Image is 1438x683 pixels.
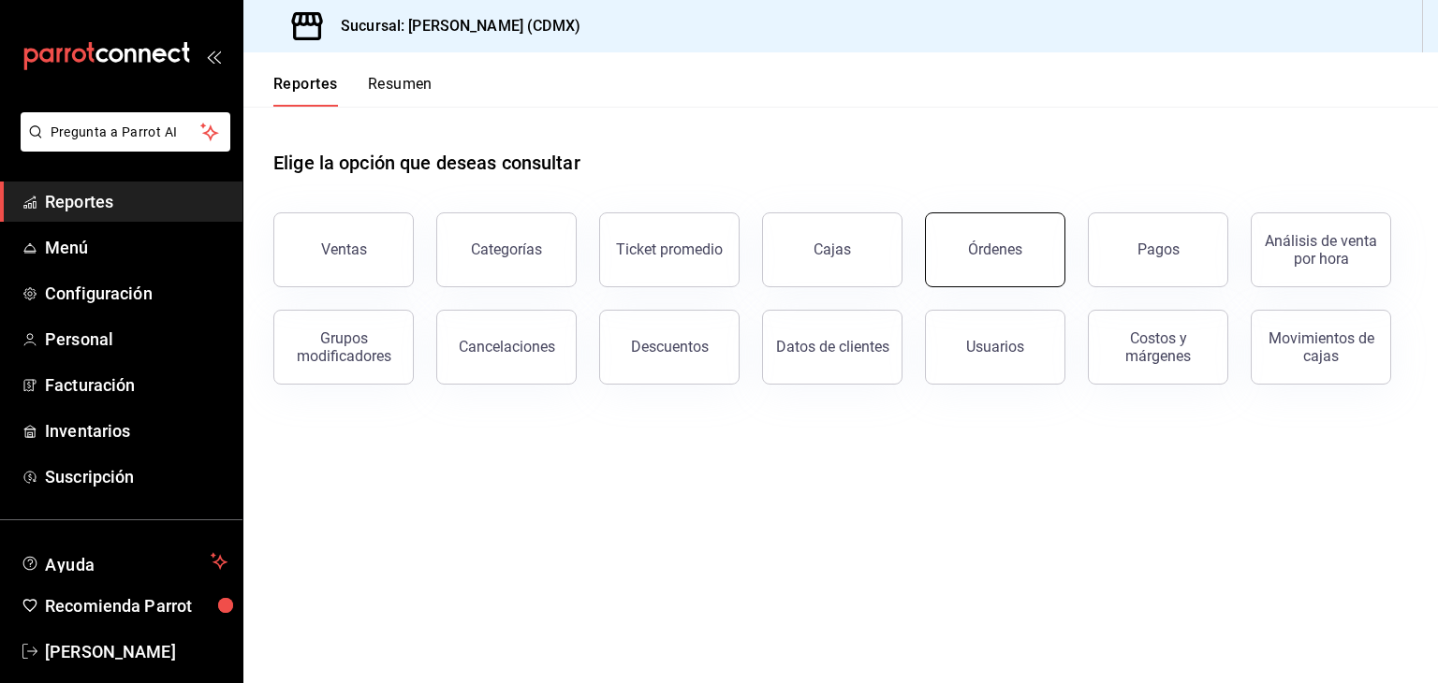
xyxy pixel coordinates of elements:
[762,212,902,287] button: Cajas
[45,281,227,306] span: Configuración
[321,240,367,258] div: Ventas
[45,189,227,214] span: Reportes
[1263,232,1379,268] div: Análisis de venta por hora
[51,123,201,142] span: Pregunta a Parrot AI
[814,240,851,258] div: Cajas
[21,112,230,152] button: Pregunta a Parrot AI
[45,418,227,443] span: Inventarios
[273,212,414,287] button: Ventas
[436,310,577,385] button: Cancelaciones
[459,338,555,356] div: Cancelaciones
[45,593,227,618] span: Recomienda Parrot
[286,329,402,365] div: Grupos modificadores
[45,327,227,352] span: Personal
[45,235,227,260] span: Menú
[599,310,740,385] button: Descuentos
[13,136,230,155] a: Pregunta a Parrot AI
[1263,329,1379,365] div: Movimientos de cajas
[436,212,577,287] button: Categorías
[273,75,433,107] div: navigation tabs
[45,639,227,664] span: [PERSON_NAME]
[762,310,902,385] button: Datos de clientes
[616,240,723,258] div: Ticket promedio
[1251,212,1391,287] button: Análisis de venta por hora
[925,310,1065,385] button: Usuarios
[45,464,227,489] span: Suscripción
[206,49,221,64] button: open_drawer_menu
[368,75,433,107] button: Resumen
[1100,329,1216,365] div: Costos y márgenes
[631,338,709,356] div: Descuentos
[925,212,1065,287] button: Órdenes
[471,240,542,258] div: Categorías
[273,75,338,107] button: Reportes
[1088,212,1228,287] button: Pagos
[1088,310,1228,385] button: Costos y márgenes
[1251,310,1391,385] button: Movimientos de cajas
[599,212,740,287] button: Ticket promedio
[1137,240,1180,258] div: Pagos
[45,372,227,398] span: Facturación
[273,310,414,385] button: Grupos modificadores
[968,240,1022,258] div: Órdenes
[776,338,889,356] div: Datos de clientes
[273,149,580,177] h1: Elige la opción que deseas consultar
[326,15,580,37] h3: Sucursal: [PERSON_NAME] (CDMX)
[45,550,203,573] span: Ayuda
[966,338,1024,356] div: Usuarios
